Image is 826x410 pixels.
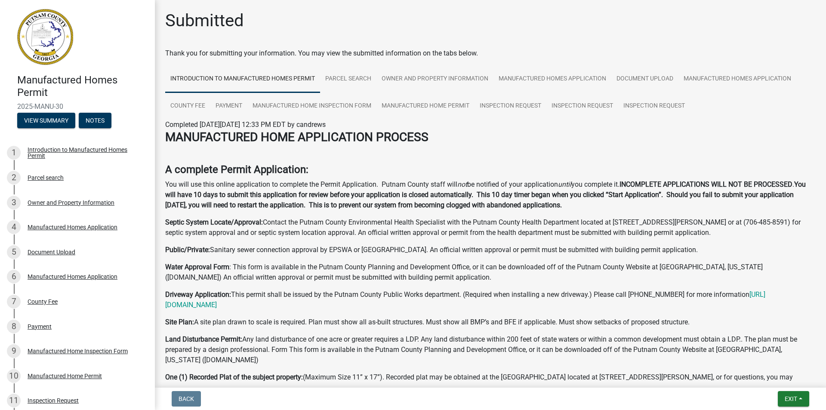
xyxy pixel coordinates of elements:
[165,245,816,255] p: Sanitary sewer connection approval by EPSWA or [GEOGRAPHIC_DATA]. An official written approval or...
[28,324,52,330] div: Payment
[165,10,244,31] h1: Submitted
[165,163,308,176] strong: A complete Permit Application:
[17,102,138,111] span: 2025-MANU-30
[165,372,816,393] p: (Maximum Size 11” x 17”). Recorded plat may be obtained at the [GEOGRAPHIC_DATA] located at [STRE...
[28,175,64,181] div: Parcel search
[28,348,128,354] div: Manufactured Home Inspection Form
[7,394,21,407] div: 11
[165,48,816,59] div: Thank you for submitting your information. You may view the submitted information on the tabs below.
[28,147,141,159] div: Introduction to Manufactured Homes Permit
[7,146,21,160] div: 1
[7,245,21,259] div: 5
[457,180,467,188] i: not
[165,218,263,226] strong: Septic System Locate/Approval:
[79,113,111,128] button: Notes
[678,65,796,93] a: Manufactured Homes Application
[785,395,797,402] span: Exit
[28,299,58,305] div: County Fee
[17,113,75,128] button: View Summary
[611,65,678,93] a: Document Upload
[376,65,493,93] a: Owner and Property Information
[165,317,816,327] p: A site plan drawn to scale is required. Plan must show all as-built structures. Must show all BMP...
[28,398,79,404] div: Inspection Request
[165,263,212,271] strong: Water Approval
[247,92,376,120] a: Manufactured Home Inspection Form
[165,179,816,210] p: You will use this online application to complete the Permit Application. Putnam County staff will...
[7,196,21,210] div: 3
[28,249,75,255] div: Document Upload
[165,120,326,129] span: Completed [DATE][DATE] 12:33 PM EDT by candrews
[172,391,201,407] button: Back
[165,180,806,209] strong: You will have 10 days to submit this application for review before your application is closed aut...
[619,180,792,188] strong: INCOMPLETE APPLICATIONS WILL NOT BE PROCESSED
[79,117,111,124] wm-modal-confirm: Notes
[7,171,21,185] div: 2
[778,391,809,407] button: Exit
[210,92,247,120] a: Payment
[28,224,117,230] div: Manufactured Homes Application
[28,274,117,280] div: Manufactured Homes Application
[165,65,320,93] a: Introduction to Manufactured Homes Permit
[28,373,102,379] div: Manufactured Home Permit
[493,65,611,93] a: Manufactured Homes Application
[165,262,816,283] p: : This form is available in the Putnam County Planning and Development Office, or it can be downl...
[17,9,73,65] img: Putnam County, Georgia
[7,344,21,358] div: 9
[7,320,21,333] div: 8
[165,92,210,120] a: County Fee
[7,220,21,234] div: 4
[165,130,428,144] strong: MANUFACTURED HOME APPLICATION PROCESS
[475,92,546,120] a: Inspection Request
[165,373,303,381] strong: One (1) Recorded Plat of the subject property:
[165,335,242,343] strong: Land Disturbance Permit:
[165,290,816,310] p: This permit shall be issued by the Putnam County Public Works department. (Required when installi...
[165,217,816,238] p: Contact the Putnam County Environmental Health Specialist with the Putnam County Health Departmen...
[546,92,618,120] a: Inspection Request
[165,334,816,365] p: Any land disturbance of one acre or greater requires a LDP. Any land disturbance within 200 feet ...
[213,263,229,271] strong: Form
[7,295,21,308] div: 7
[558,180,571,188] i: until
[7,270,21,284] div: 6
[179,395,194,402] span: Back
[165,246,210,254] strong: Public/Private:
[28,200,114,206] div: Owner and Property Information
[7,369,21,383] div: 10
[17,117,75,124] wm-modal-confirm: Summary
[165,290,231,299] strong: Driveway Application:
[17,74,148,99] h4: Manufactured Homes Permit
[320,65,376,93] a: Parcel search
[376,92,475,120] a: Manufactured Home Permit
[618,92,690,120] a: Inspection Request
[165,318,194,326] strong: Site Plan:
